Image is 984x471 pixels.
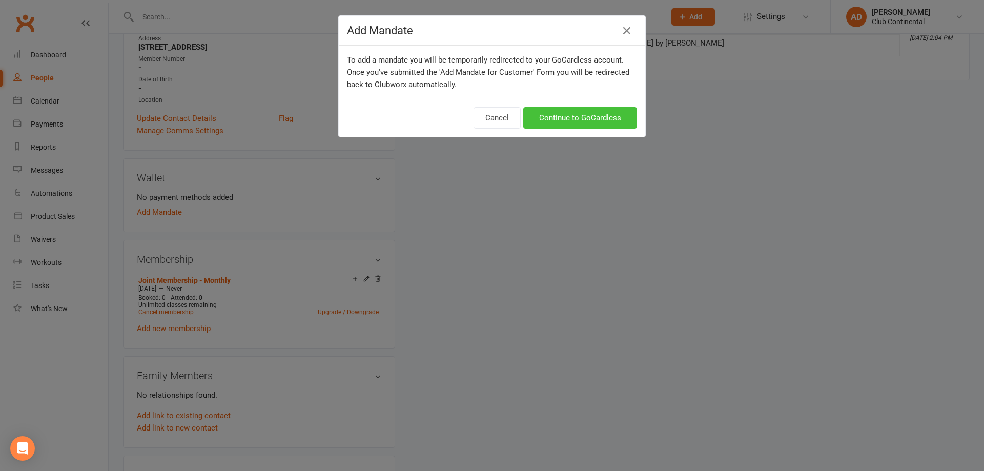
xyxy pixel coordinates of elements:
[474,107,521,129] button: Cancel
[619,23,635,39] button: Close
[347,24,637,37] h4: Add Mandate
[339,46,645,99] div: To add a mandate you will be temporarily redirected to your GoCardless account. Once you've submi...
[10,436,35,461] div: Open Intercom Messenger
[523,107,637,129] a: Continue to GoCardless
